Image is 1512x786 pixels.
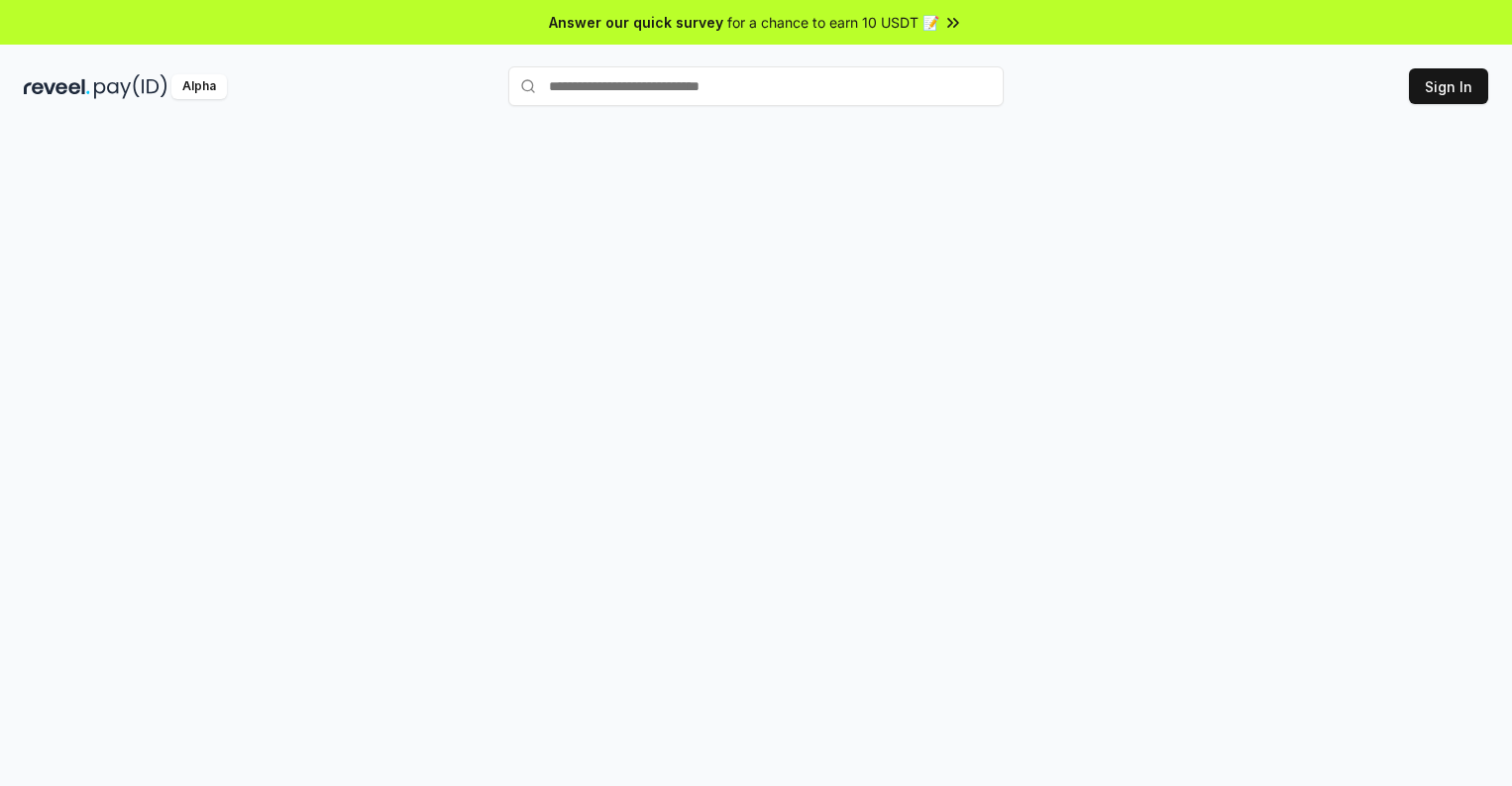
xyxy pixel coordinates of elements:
[1409,68,1488,104] button: Sign In
[94,74,167,99] img: pay_id
[24,74,90,99] img: reveel_dark
[727,12,939,33] span: for a chance to earn 10 USDT 📝
[549,12,723,33] span: Answer our quick survey
[171,74,227,99] div: Alpha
